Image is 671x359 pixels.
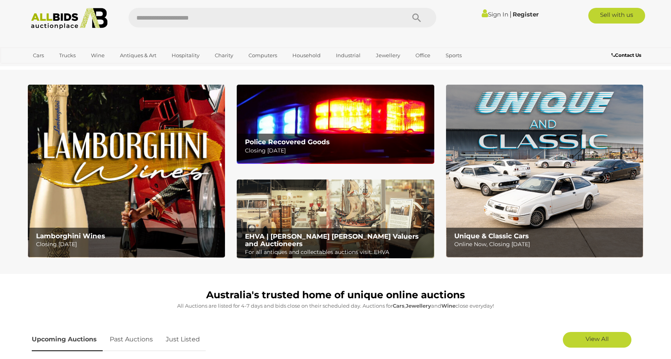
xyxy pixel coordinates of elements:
[210,49,238,62] a: Charity
[441,49,467,62] a: Sports
[36,232,105,240] b: Lamborghini Wines
[27,8,112,29] img: Allbids.com.au
[86,49,110,62] a: Wine
[104,328,159,351] a: Past Auctions
[482,11,508,18] a: Sign In
[446,85,643,257] img: Unique & Classic Cars
[245,138,330,146] b: Police Recovered Goods
[237,85,434,163] a: Police Recovered Goods Police Recovered Goods Closing [DATE]
[287,49,326,62] a: Household
[28,62,94,75] a: [GEOGRAPHIC_DATA]
[371,49,405,62] a: Jewellery
[446,85,643,257] a: Unique & Classic Cars Unique & Classic Cars Online Now, Closing [DATE]
[331,49,366,62] a: Industrial
[115,49,161,62] a: Antiques & Art
[28,49,49,62] a: Cars
[406,303,431,309] strong: Jewellery
[397,8,436,27] button: Search
[237,179,434,259] img: EHVA | Evans Hastings Valuers and Auctioneers
[393,303,404,309] strong: Cars
[611,52,641,58] b: Contact Us
[510,10,511,18] span: |
[167,49,205,62] a: Hospitality
[32,328,103,351] a: Upcoming Auctions
[563,332,631,348] a: View All
[245,247,430,257] p: For all antiques and collectables auctions visit: EHVA
[28,85,225,257] a: Lamborghini Wines Lamborghini Wines Closing [DATE]
[32,301,639,310] p: All Auctions are listed for 4-7 days and bids close on their scheduled day. Auctions for , and cl...
[410,49,435,62] a: Office
[245,232,419,248] b: EHVA | [PERSON_NAME] [PERSON_NAME] Valuers and Auctioneers
[237,85,434,163] img: Police Recovered Goods
[441,303,455,309] strong: Wine
[454,232,529,240] b: Unique & Classic Cars
[36,239,221,249] p: Closing [DATE]
[454,239,639,249] p: Online Now, Closing [DATE]
[54,49,81,62] a: Trucks
[237,179,434,259] a: EHVA | Evans Hastings Valuers and Auctioneers EHVA | [PERSON_NAME] [PERSON_NAME] Valuers and Auct...
[28,85,225,257] img: Lamborghini Wines
[32,290,639,301] h1: Australia's trusted home of unique online auctions
[245,146,430,156] p: Closing [DATE]
[243,49,282,62] a: Computers
[513,11,539,18] a: Register
[588,8,645,24] a: Sell with us
[586,335,609,343] span: View All
[611,51,643,60] a: Contact Us
[160,328,206,351] a: Just Listed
